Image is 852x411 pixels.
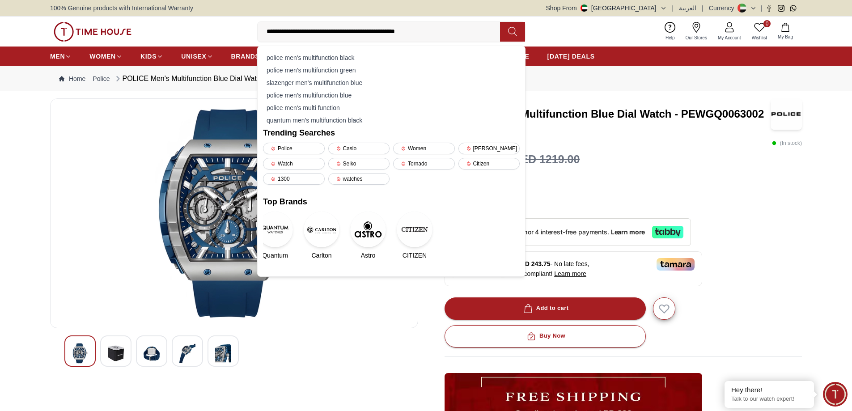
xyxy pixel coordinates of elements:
[766,5,772,12] a: Facebook
[263,51,520,64] div: police men's multifunction black
[356,212,380,260] a: AstroAstro
[731,395,807,403] p: Talk to our watch expert!
[445,107,771,121] h3: POLICE Men's Multifunction Blue Dial Watch - PEWGQ0063002
[522,303,569,314] div: Add to cart
[114,73,326,84] div: POLICE Men's Multifunction Blue Dial Watch - PEWGQ0063002
[309,212,334,260] a: CarltonCarlton
[748,34,771,41] span: Wishlist
[823,382,848,407] div: Chat Widget
[328,158,390,169] div: Seiko
[445,325,646,347] button: Buy Now
[231,52,260,61] span: BRANDS
[525,331,565,341] div: Buy Now
[746,20,772,43] a: 0Wishlist
[144,343,160,364] img: POLICE Men's Multifunction Blue Dial Watch - PEWGQ0063002
[263,158,325,169] div: Watch
[263,127,520,139] h2: Trending Searches
[772,21,798,42] button: My Bag
[140,48,163,64] a: KIDS
[458,143,520,154] div: [PERSON_NAME]
[263,76,520,89] div: slazenger men's multifunction blue
[397,212,432,247] img: CITIZEN
[679,4,696,13] button: العربية
[328,173,390,185] div: watches
[554,270,586,277] span: Learn more
[257,212,293,247] img: Quantum
[58,106,411,321] img: POLICE Men's Multifunction Blue Dial Watch - PEWGQ0063002
[350,212,386,247] img: Astro
[50,48,72,64] a: MEN
[50,4,193,13] span: 100% Genuine products with International Warranty
[231,48,260,64] a: BRANDS
[59,74,85,83] a: Home
[263,173,325,185] div: 1300
[662,34,678,41] span: Help
[89,52,116,61] span: WOMEN
[458,158,520,169] div: Citizen
[682,34,711,41] span: Our Stores
[445,297,646,320] button: Add to cart
[262,251,288,260] span: Quantum
[547,48,595,64] a: [DATE] DEALS
[54,22,131,42] img: ...
[657,258,695,271] img: Tamara
[93,74,110,83] a: Police
[181,52,206,61] span: UNISEX
[660,20,680,43] a: Help
[774,34,797,40] span: My Bag
[393,158,455,169] div: Tornado
[731,386,807,394] div: Hey there!
[763,20,771,27] span: 0
[263,195,520,208] h2: Top Brands
[709,4,738,13] div: Currency
[263,143,325,154] div: Police
[760,4,762,13] span: |
[328,143,390,154] div: Casio
[215,343,231,364] img: POLICE Men's Multifunction Blue Dial Watch - PEWGQ0063002
[304,212,339,247] img: Carlton
[403,251,427,260] span: CITIZEN
[311,251,331,260] span: Carlton
[546,4,667,13] button: Shop From[GEOGRAPHIC_DATA]
[403,212,427,260] a: CITIZENCITIZEN
[714,34,745,41] span: My Account
[772,139,802,148] p: ( In stock )
[771,98,802,130] img: POLICE Men's Multifunction Blue Dial Watch - PEWGQ0063002
[513,151,580,168] h3: AED 1219.00
[581,4,588,12] img: United Arab Emirates
[702,4,704,13] span: |
[89,48,123,64] a: WOMEN
[680,20,712,43] a: Our Stores
[778,5,784,12] a: Instagram
[72,343,88,364] img: POLICE Men's Multifunction Blue Dial Watch - PEWGQ0063002
[263,114,520,127] div: quantum men's multifunction black
[50,66,802,91] nav: Breadcrumb
[672,4,674,13] span: |
[445,251,702,286] div: Or split in 4 payments of - No late fees, [DEMOGRAPHIC_DATA] compliant!
[263,89,520,102] div: police men's multifunction blue
[181,48,213,64] a: UNISEX
[790,5,797,12] a: Whatsapp
[547,52,595,61] span: [DATE] DEALS
[263,102,520,114] div: police men's multi function
[393,143,455,154] div: Women
[516,260,550,267] span: AED 243.75
[263,212,287,260] a: QuantumQuantum
[263,64,520,76] div: police men's multifunction green
[108,343,124,364] img: POLICE Men's Multifunction Blue Dial Watch - PEWGQ0063002
[50,52,65,61] span: MEN
[179,343,195,364] img: POLICE Men's Multifunction Blue Dial Watch - PEWGQ0063002
[140,52,157,61] span: KIDS
[361,251,376,260] span: Astro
